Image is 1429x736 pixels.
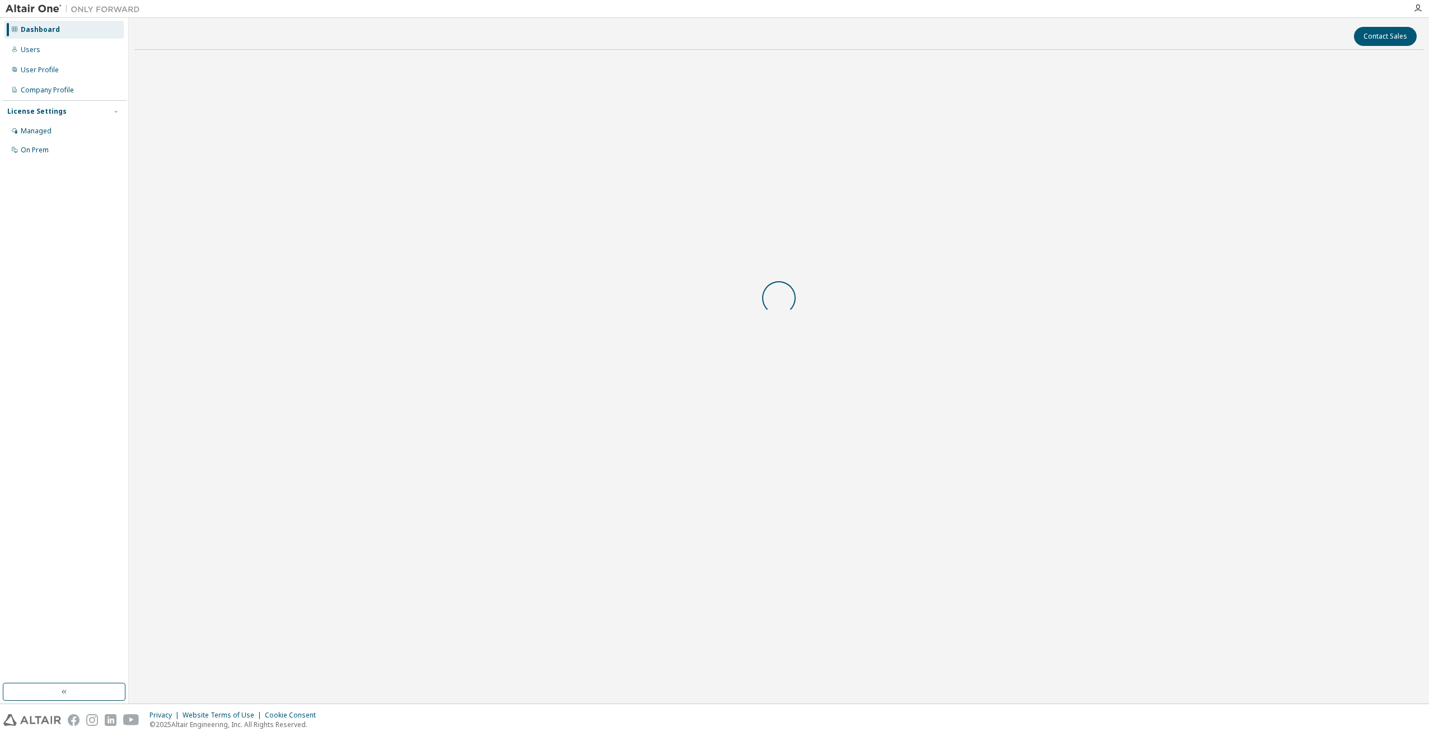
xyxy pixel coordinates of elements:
div: User Profile [21,66,59,74]
div: Website Terms of Use [183,711,265,720]
button: Contact Sales [1354,27,1417,46]
img: Altair One [6,3,146,15]
div: License Settings [7,107,67,116]
img: youtube.svg [123,714,139,726]
img: instagram.svg [86,714,98,726]
p: © 2025 Altair Engineering, Inc. All Rights Reserved. [150,720,323,729]
div: Company Profile [21,86,74,95]
img: facebook.svg [68,714,80,726]
img: altair_logo.svg [3,714,61,726]
div: Dashboard [21,25,60,34]
div: Managed [21,127,52,136]
div: On Prem [21,146,49,155]
div: Privacy [150,711,183,720]
div: Cookie Consent [265,711,323,720]
div: Users [21,45,40,54]
img: linkedin.svg [105,714,116,726]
